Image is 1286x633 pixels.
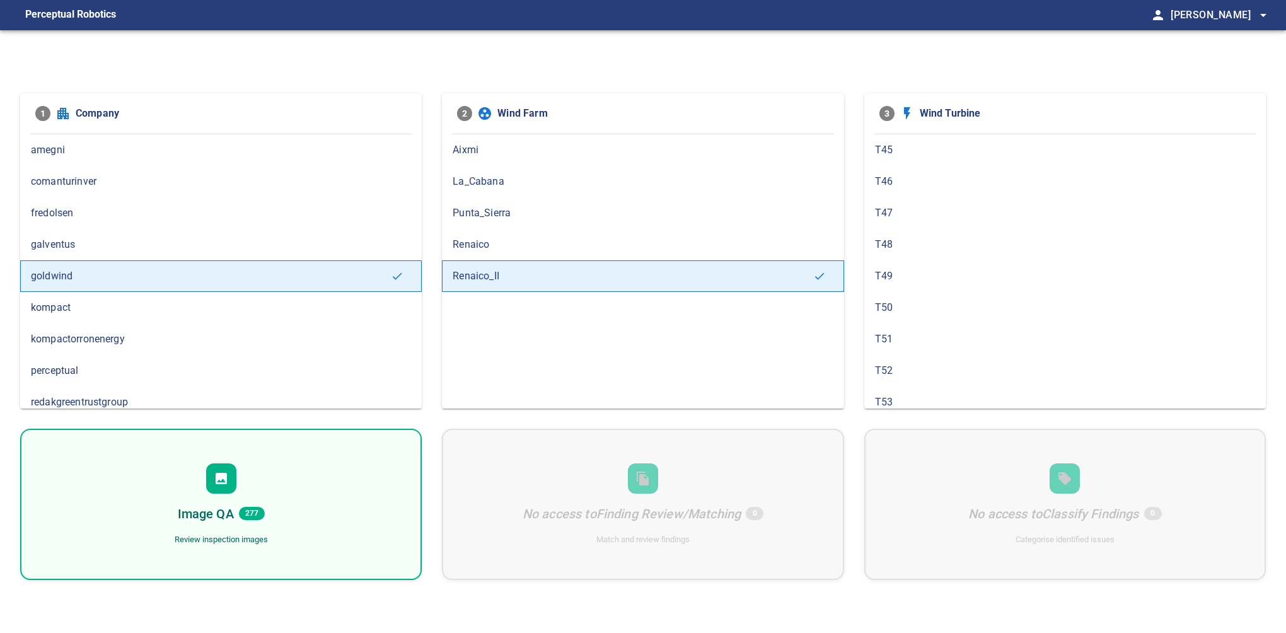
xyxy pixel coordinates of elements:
[31,237,411,252] span: galventus
[31,363,411,378] span: perceptual
[864,355,1266,386] div: T52
[875,332,1255,347] span: T51
[20,386,422,418] div: redakgreentrustgroup
[453,142,833,158] span: Aixmi
[20,229,422,260] div: galventus
[20,429,422,580] div: Image QA277Review inspection images
[31,269,391,284] span: goldwind
[442,197,843,229] div: Punta_Sierra
[864,260,1266,292] div: T49
[453,237,833,252] span: Renaico
[1166,3,1271,28] button: [PERSON_NAME]
[31,174,411,189] span: comanturinver
[20,197,422,229] div: fredolsen
[453,174,833,189] span: La_Cabana
[175,534,268,546] div: Review inspection images
[1256,8,1271,23] span: arrow_drop_down
[1150,8,1166,23] span: person
[875,142,1255,158] span: T45
[31,300,411,315] span: kompact
[875,363,1255,378] span: T52
[178,504,234,524] h6: Image QA
[875,237,1255,252] span: T48
[875,269,1255,284] span: T49
[442,229,843,260] div: Renaico
[31,332,411,347] span: kompactorronenergy
[875,174,1255,189] span: T46
[31,395,411,410] span: redakgreentrustgroup
[453,269,813,284] span: Renaico_II
[442,134,843,166] div: Aixmi
[31,206,411,221] span: fredolsen
[497,106,828,121] span: Wind Farm
[20,323,422,355] div: kompactorronenergy
[20,134,422,166] div: amegni
[864,229,1266,260] div: T48
[864,386,1266,418] div: T53
[920,106,1251,121] span: Wind Turbine
[76,106,407,121] span: Company
[864,292,1266,323] div: T50
[25,5,116,25] figcaption: Perceptual Robotics
[875,206,1255,221] span: T47
[879,106,895,121] span: 3
[875,395,1255,410] span: T53
[864,134,1266,166] div: T45
[864,323,1266,355] div: T51
[453,206,833,221] span: Punta_Sierra
[864,166,1266,197] div: T46
[442,166,843,197] div: La_Cabana
[442,260,843,292] div: Renaico_II
[1171,6,1271,24] span: [PERSON_NAME]
[457,106,472,121] span: 2
[20,260,422,292] div: goldwind
[20,292,422,323] div: kompact
[20,355,422,386] div: perceptual
[239,507,265,520] span: 277
[35,106,50,121] span: 1
[31,142,411,158] span: amegni
[875,300,1255,315] span: T50
[20,166,422,197] div: comanturinver
[864,197,1266,229] div: T47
